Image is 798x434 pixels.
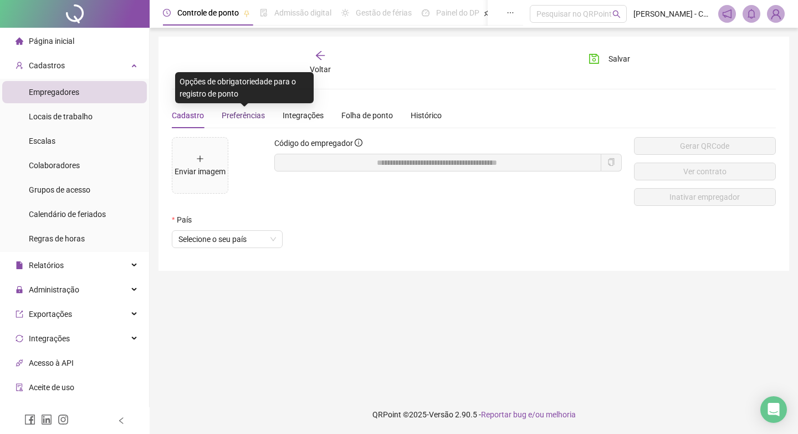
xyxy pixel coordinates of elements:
[175,165,226,178] div: Enviar imagem
[58,414,69,425] span: instagram
[175,72,314,103] div: Opções de obrigatoriedade para o registro de ponto
[29,37,74,46] span: Página inicial
[29,334,70,343] span: Integrações
[29,359,74,367] span: Acesso à API
[29,285,79,294] span: Administração
[24,414,35,425] span: facebook
[29,137,55,145] span: Escalas
[436,8,479,17] span: Painel do DP
[29,210,106,219] span: Calendário de feriados
[41,414,52,425] span: linkedin
[607,158,615,166] span: copy
[196,155,204,163] span: plus
[274,8,331,17] span: Admissão digital
[589,53,600,64] span: save
[172,109,204,122] div: Cadastro
[260,9,268,17] span: file-done
[16,62,23,69] span: user-add
[612,10,621,18] span: search
[16,37,23,45] span: home
[315,50,326,61] span: arrow-left
[768,6,784,22] img: 94410
[29,112,93,121] span: Locais de trabalho
[356,8,412,17] span: Gestão de férias
[608,53,630,65] span: Salvar
[178,231,276,248] span: Selecione o seu país
[341,9,349,17] span: sun
[29,234,85,243] span: Regras de horas
[150,395,798,434] footer: QRPoint © 2025 - 2.90.5 -
[117,417,125,425] span: left
[16,335,23,342] span: sync
[634,137,776,155] button: Gerar QRCode
[29,161,80,170] span: Colaboradores
[29,88,79,97] span: Empregadores
[746,9,756,19] span: bell
[722,9,732,19] span: notification
[16,359,23,367] span: api
[580,50,638,68] button: Salvar
[429,410,453,419] span: Versão
[274,139,353,148] span: Código do empregador
[355,139,362,147] span: info-circle
[29,261,64,270] span: Relatórios
[177,8,239,17] span: Controle de ponto
[411,109,442,122] div: Histórico
[16,286,23,294] span: lock
[16,310,23,318] span: export
[484,10,490,17] span: pushpin
[29,61,65,70] span: Cadastros
[634,188,776,206] button: Inativar empregador
[507,9,514,17] span: ellipsis
[633,8,712,20] span: [PERSON_NAME] - Conceptos Investing
[422,9,429,17] span: dashboard
[341,109,393,122] div: Folha de ponto
[634,163,776,180] button: Ver contrato
[481,410,576,419] span: Reportar bug e/ou melhoria
[177,214,192,226] span: País
[16,383,23,391] span: audit
[163,9,171,17] span: clock-circle
[29,310,72,319] span: Exportações
[283,109,324,122] div: Integrações
[29,383,74,392] span: Aceite de uso
[222,111,265,120] span: Preferências
[243,10,250,17] span: pushpin
[310,65,331,74] span: Voltar
[29,185,90,194] span: Grupos de acesso
[16,261,23,269] span: file
[760,396,787,423] div: Open Intercom Messenger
